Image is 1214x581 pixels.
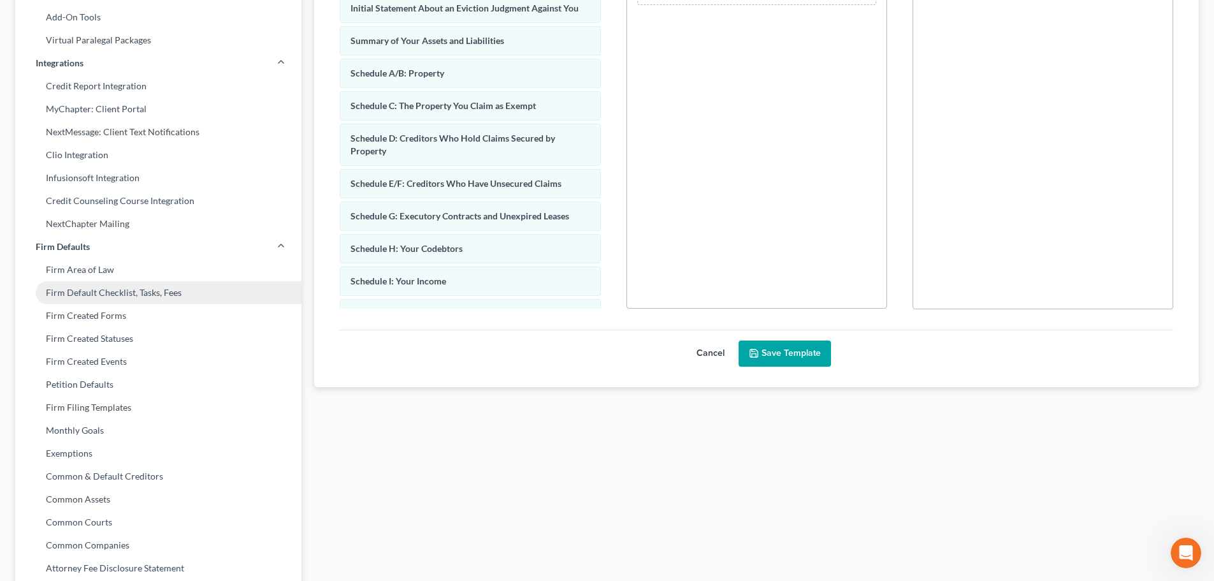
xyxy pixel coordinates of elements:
a: Firm Default Checklist, Tasks, Fees [15,281,301,304]
div: Schedule A/B: Property [340,59,600,88]
a: Monthly Goals [15,419,301,442]
button: Gif picker [40,418,50,428]
a: Firm Created Events [15,350,301,373]
a: Common Companies [15,534,301,557]
button: Upload attachment [61,418,71,428]
span: Integrations [36,57,83,70]
a: Petition Defaults [15,373,301,396]
img: Profile image for Emma [36,7,57,27]
a: Clio Integration [15,143,301,166]
a: Firm Defaults [15,235,301,258]
a: Common Courts [15,511,301,534]
h1: [PERSON_NAME] [62,6,145,16]
a: Common Assets [15,488,301,511]
a: Add-On Tools [15,6,301,29]
b: [DATE], [95,108,133,119]
a: Firm Created Statuses [15,327,301,350]
a: Firm Area of Law [15,258,301,281]
iframe: Intercom live chat [1171,538,1201,568]
div: Close [224,5,247,28]
textarea: Message… [11,391,244,413]
div: Schedule I: Your Income [340,267,600,296]
button: Send a message… [219,413,239,433]
div: Schedule D: Creditors Who Hold Claims Secured by Property [340,124,600,166]
div: Emma says… [10,100,245,288]
a: Exemptions [15,442,301,465]
a: Firm Filing Templates [15,396,301,419]
a: Help Center [20,202,172,225]
a: NextMessage: Client Text Notifications [15,121,301,143]
a: NextChapter Mailing [15,212,301,235]
div: Summary of Your Assets and Liabilities [340,26,600,55]
div: Schedule C: The Property You Claim as Exempt [340,91,600,121]
button: Start recording [81,418,91,428]
div: Schedule G: Executory Contracts and Unexpired Leases [340,202,600,231]
a: Credit Counseling Course Integration [15,189,301,212]
a: Firm Created Forms [15,304,301,327]
a: MyChapter: Client Portal [15,98,301,121]
span: Firm Defaults [36,240,90,253]
a: Common & Default Creditors [15,465,301,488]
div: In observance of the NextChapter team will be out of office on . Our team will be unavailable for... [20,108,199,195]
div: In observance of[DATE],the NextChapter team will be out of office on[DATE]. Our team will be unav... [10,100,209,260]
div: Schedule E/F: Creditors Who Have Unsecured Claims [340,169,600,198]
a: Credit Report Integration [15,75,301,98]
p: Active in the last 15m [62,16,153,29]
div: Schedule H: Your Codebtors [340,234,600,263]
b: [DATE] [31,184,65,194]
div: Schedule J: Your Expenses [340,299,600,328]
button: Home [199,5,224,29]
button: Emoji picker [20,418,30,428]
b: [DATE] [31,133,65,143]
a: Integrations [15,52,301,75]
div: We encourage you to use the to answer any questions and we will respond to any unanswered inquiri... [20,202,199,251]
button: Save Template [739,341,831,367]
button: go back [8,5,33,29]
a: Attorney Fee Disclosure Statement [15,557,301,580]
a: Infusionsoft Integration [15,166,301,189]
a: Virtual Paralegal Packages [15,29,301,52]
button: Cancel [683,341,739,367]
div: [PERSON_NAME] • 2m ago [20,262,123,270]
